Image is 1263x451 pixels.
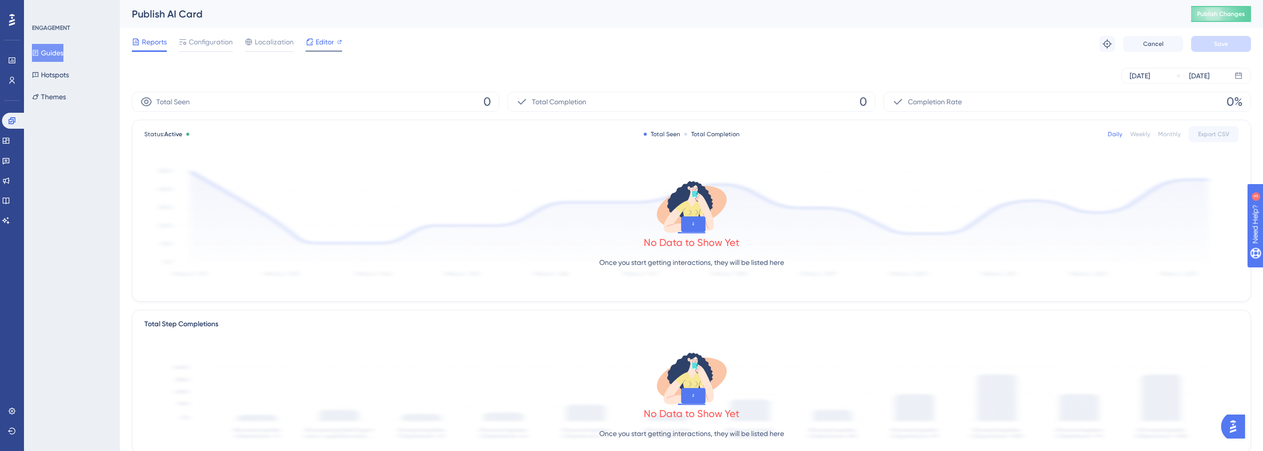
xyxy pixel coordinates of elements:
[32,88,66,106] button: Themes
[1198,130,1230,138] span: Export CSV
[532,96,586,108] span: Total Completion
[1227,94,1243,110] span: 0%
[1191,6,1251,22] button: Publish Changes
[144,318,218,330] div: Total Step Completions
[1130,70,1150,82] div: [DATE]
[142,36,167,48] span: Reports
[164,131,182,138] span: Active
[144,130,182,138] span: Status:
[1130,130,1150,138] div: Weekly
[1143,40,1164,48] span: Cancel
[1189,126,1239,142] button: Export CSV
[316,36,334,48] span: Editor
[189,36,233,48] span: Configuration
[644,130,680,138] div: Total Seen
[32,24,70,32] div: ENGAGEMENT
[1197,10,1245,18] span: Publish Changes
[859,94,867,110] span: 0
[599,428,784,440] p: Once you start getting interactions, they will be listed here
[1108,130,1122,138] div: Daily
[255,36,294,48] span: Localization
[1189,70,1210,82] div: [DATE]
[483,94,491,110] span: 0
[644,407,740,421] div: No Data to Show Yet
[32,44,63,62] button: Guides
[684,130,740,138] div: Total Completion
[132,7,1166,21] div: Publish AI Card
[1123,36,1183,52] button: Cancel
[1191,36,1251,52] button: Save
[32,66,69,84] button: Hotspots
[156,96,190,108] span: Total Seen
[1221,412,1251,442] iframe: UserGuiding AI Assistant Launcher
[644,235,740,249] div: No Data to Show Yet
[908,96,962,108] span: Completion Rate
[69,5,72,13] div: 3
[1214,40,1228,48] span: Save
[23,2,62,14] span: Need Help?
[1158,130,1181,138] div: Monthly
[599,256,784,268] p: Once you start getting interactions, they will be listed here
